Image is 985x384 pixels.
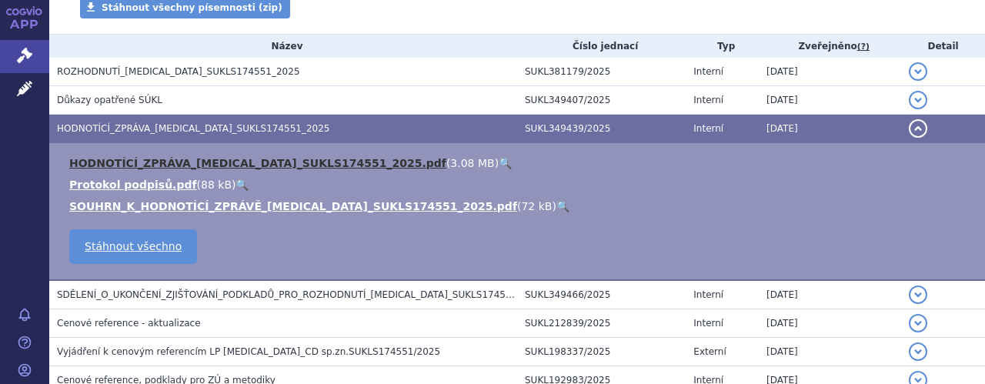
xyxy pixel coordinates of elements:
[909,314,927,332] button: detail
[517,338,686,366] td: SUKL198337/2025
[693,318,723,329] span: Interní
[57,289,546,300] span: SDĚLENÍ_O_UKONČENÍ_ZJIŠŤOVÁNÍ_PODKLADŮ_PRO_ROZHODNUTÍ_TREMFYA_SUKLS174551_2025
[693,123,723,134] span: Interní
[759,35,901,58] th: Zveřejněno
[69,155,970,171] li: ( )
[759,115,901,143] td: [DATE]
[693,66,723,77] span: Interní
[693,95,723,105] span: Interní
[909,342,927,361] button: detail
[201,179,232,191] span: 88 kB
[69,157,446,169] a: HODNOTÍCÍ_ZPRÁVA_[MEDICAL_DATA]_SUKLS174551_2025.pdf
[517,115,686,143] td: SUKL349439/2025
[57,95,162,105] span: Důkazy opatřené SÚKL
[517,58,686,86] td: SUKL381179/2025
[521,200,552,212] span: 72 kB
[57,318,201,329] span: Cenové reference - aktualizace
[759,338,901,366] td: [DATE]
[57,66,300,77] span: ROZHODNUTÍ_TREMFYA_SUKLS174551_2025
[57,123,330,134] span: HODNOTÍCÍ_ZPRÁVA_TREMFYA_SUKLS174551_2025
[517,35,686,58] th: Číslo jednací
[69,229,197,264] a: Stáhnout všechno
[57,346,440,357] span: Vyjádření k cenovým referencím LP TREMFYA_CD sp.zn.SUKLS174551/2025
[909,285,927,304] button: detail
[759,58,901,86] td: [DATE]
[499,157,512,169] a: 🔍
[909,119,927,138] button: detail
[517,280,686,309] td: SUKL349466/2025
[450,157,494,169] span: 3.08 MB
[69,200,517,212] a: SOUHRN_K_HODNOTÍCÍ_ZPRÁVĚ_[MEDICAL_DATA]_SUKLS174551_2025.pdf
[759,86,901,115] td: [DATE]
[235,179,249,191] a: 🔍
[69,179,197,191] a: Protokol podpisů.pdf
[693,289,723,300] span: Interní
[69,177,970,192] li: ( )
[901,35,985,58] th: Detail
[857,42,870,52] abbr: (?)
[69,199,970,214] li: ( )
[693,346,726,357] span: Externí
[49,35,517,58] th: Název
[909,91,927,109] button: detail
[517,309,686,338] td: SUKL212839/2025
[102,2,282,13] span: Stáhnout všechny písemnosti (zip)
[517,86,686,115] td: SUKL349407/2025
[759,309,901,338] td: [DATE]
[556,200,569,212] a: 🔍
[909,62,927,81] button: detail
[759,280,901,309] td: [DATE]
[686,35,759,58] th: Typ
